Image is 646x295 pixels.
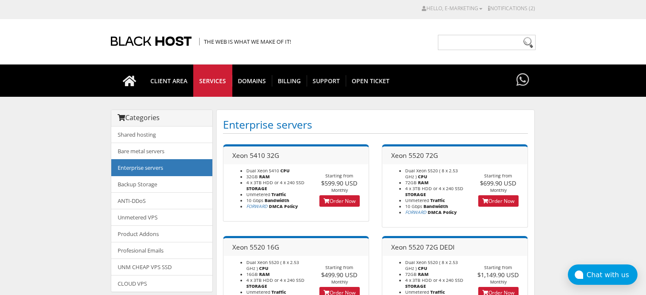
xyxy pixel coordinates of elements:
[418,180,429,185] b: RAM
[310,264,369,285] div: Starting from Monthly
[111,258,212,275] a: UNM CHEAP VPS SSD
[111,242,212,259] a: Profesional Emails
[418,265,427,271] b: CPU
[438,35,536,50] input: Need help?
[280,168,290,174] b: CPU
[246,185,267,191] b: STORAGE
[232,75,272,87] span: Domains
[418,271,429,277] b: RAM
[111,209,212,226] a: Unmetered VPS
[271,289,286,295] b: Traffic
[469,173,528,193] div: Starting from Monthly
[477,270,519,279] span: $1,149.90 USD
[232,151,279,160] span: Xeon 5410 32G
[144,75,194,87] span: CLIENT AREA
[246,203,268,209] a: FORWARD
[488,5,535,12] a: Notifications (2)
[246,180,305,185] span: 4 x 3TB HDD or 4 x 240 SSD
[346,65,395,97] a: Open Ticket
[246,168,279,174] span: Dual Xeon 5410
[514,65,531,96] a: Have questions?
[469,264,528,285] div: Starting from Monthly
[391,151,438,160] span: Xeon 5520 72G
[321,179,358,187] span: $599.90 USD
[405,209,426,215] i: All abuse reports are forwarded
[246,203,268,209] i: All abuse reports are forwarded
[405,209,426,215] a: FORWARD
[430,289,445,295] b: Traffic
[232,65,272,97] a: Domains
[587,271,638,279] div: Chat with us
[271,191,286,197] b: Traffic
[272,65,307,97] a: Billing
[405,203,422,209] span: 10 Gbps
[259,265,268,271] b: CPU
[321,270,358,279] span: $499.90 USD
[111,275,212,292] a: CLOUD VPS
[246,174,258,180] span: 32GB
[259,271,270,277] b: RAM
[246,277,305,283] span: 4 x 3TB HDD or 4 x 240 SSD
[405,197,429,203] span: Unmetered
[405,277,463,283] span: 4 x 3TB HDD or 4 x 240 SSD
[478,195,519,207] a: Order Now
[405,289,429,295] span: Unmetered
[405,185,463,191] span: 4 x 3TB HDD or 4 x 240 SSD
[193,65,232,97] a: SERVICES
[423,203,448,209] b: Bandwidth
[111,225,212,242] a: Product Addons
[259,174,270,180] b: RAM
[272,75,307,87] span: Billing
[405,180,417,185] span: 72GB
[405,168,458,180] span: Dual Xeon 5520 ( 8 x 2.53 GHz )
[111,143,212,160] a: Bare metal servers
[246,283,267,289] b: STORAGE
[193,75,232,87] span: SERVICES
[111,159,212,176] a: Enterprise servers
[346,75,395,87] span: Open Ticket
[405,191,426,197] b: STORAGE
[111,192,212,209] a: ANTI-DDoS
[422,5,482,12] a: Hello, E-marketing
[114,65,145,97] a: Go to homepage
[418,174,427,180] b: CPU
[246,197,263,203] span: 10 Gbps
[480,179,516,187] span: $699.90 USD
[199,38,291,45] span: The Web is what we make of it!
[246,191,270,197] span: Unmetered
[118,114,206,122] h3: Categories
[307,65,346,97] a: Support
[430,197,445,203] b: Traffic
[568,264,638,285] button: Chat with us
[111,176,212,193] a: Backup Storage
[391,242,454,252] span: Xeon 5520 72G DEDI
[246,289,270,295] span: Unmetered
[310,173,369,193] div: Starting from Monthly
[319,195,360,207] a: Order Now
[405,271,417,277] span: 72GB
[144,65,194,97] a: CLIENT AREA
[223,116,528,134] h1: Enterprise servers
[307,75,346,87] span: Support
[428,209,457,215] b: DMCA Policy
[269,203,298,209] b: DMCA Policy
[246,259,299,271] span: Dual Xeon 5520 ( 8 x 2.53 GHz )
[265,197,289,203] b: Bandwidth
[246,271,258,277] span: 16GB
[111,126,212,143] a: Shared hosting
[405,259,458,271] span: Dual Xeon 5520 ( 8 x 2.53 GHz )
[405,283,426,289] b: STORAGE
[232,242,279,252] span: Xeon 5520 16G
